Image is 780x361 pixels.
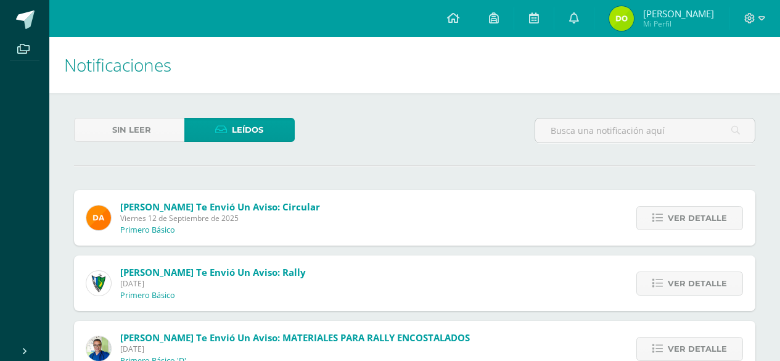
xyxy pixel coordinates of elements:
[86,271,111,296] img: 9f174a157161b4ddbe12118a61fed988.png
[120,344,470,354] span: [DATE]
[120,201,320,213] span: [PERSON_NAME] te envió un aviso: Circular
[609,6,634,31] img: b5f924f2695a09acb0195c6a1e020a8c.png
[535,118,755,143] input: Busca una notificación aquí
[86,336,111,361] img: 692ded2a22070436d299c26f70cfa591.png
[120,266,306,278] span: [PERSON_NAME] te envió un aviso: Rally
[643,19,714,29] span: Mi Perfil
[64,53,171,77] span: Notificaciones
[74,118,184,142] a: Sin leer
[232,118,263,141] span: Leídos
[120,291,175,301] p: Primero Básico
[184,118,295,142] a: Leídos
[668,338,727,360] span: Ver detalle
[120,278,306,289] span: [DATE]
[668,272,727,295] span: Ver detalle
[86,205,111,230] img: f9d34ca01e392badc01b6cd8c48cabbd.png
[120,213,320,223] span: Viernes 12 de Septiembre de 2025
[643,7,714,20] span: [PERSON_NAME]
[112,118,151,141] span: Sin leer
[668,207,727,230] span: Ver detalle
[120,331,470,344] span: [PERSON_NAME] te envió un aviso: MATERIALES PARA RALLY ENCOSTALADOS
[120,225,175,235] p: Primero Básico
